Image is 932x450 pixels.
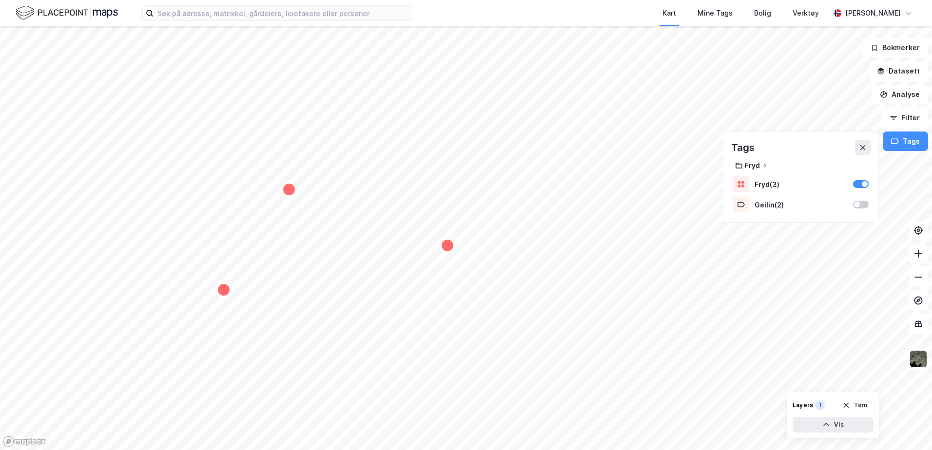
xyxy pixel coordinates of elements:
[793,417,874,432] button: Vis
[793,7,819,19] div: Verktøy
[872,85,928,104] button: Analyse
[869,61,928,81] button: Datasett
[836,397,874,413] button: Tøm
[745,161,760,169] div: Fryd
[793,401,813,409] div: Layers
[216,282,231,297] div: Map marker
[440,238,455,253] div: Map marker
[881,108,928,128] button: Filter
[883,131,928,151] button: Tags
[815,400,825,410] div: 1
[909,350,928,368] img: 9k=
[698,7,733,19] div: Mine Tags
[755,201,847,209] div: Geilin ( 2 )
[154,6,414,20] input: Søk på adresse, matrikkel, gårdeiere, leietakere eller personer
[662,7,676,19] div: Kart
[883,403,932,450] iframe: Chat Widget
[754,7,771,19] div: Bolig
[862,38,928,57] button: Bokmerker
[731,140,755,155] div: Tags
[755,180,847,188] div: Fryd ( 3 )
[282,182,296,197] div: Map marker
[845,7,901,19] div: [PERSON_NAME]
[3,436,46,447] a: Mapbox homepage
[16,4,118,21] img: logo.f888ab2527a4732fd821a326f86c7f29.svg
[883,403,932,450] div: Kontrollprogram for chat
